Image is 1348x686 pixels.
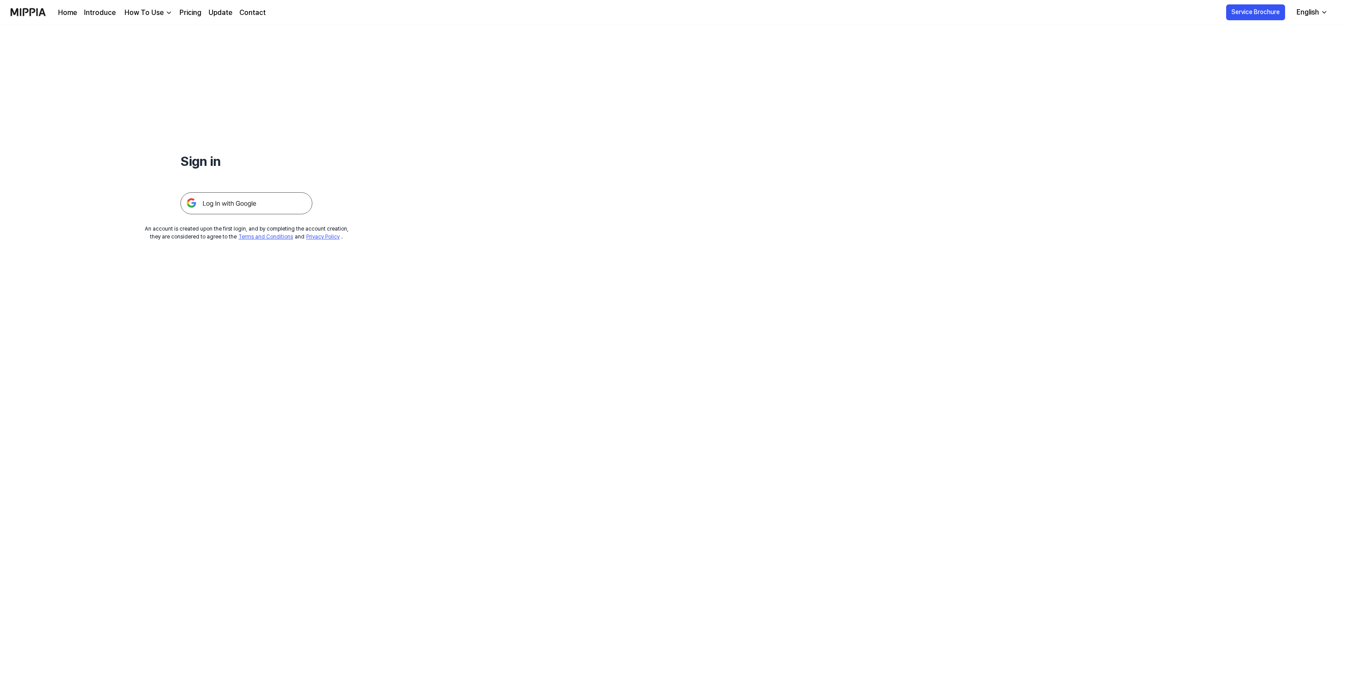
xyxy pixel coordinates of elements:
[1289,4,1333,21] button: English
[238,234,293,240] a: Terms and Conditions
[1226,4,1285,20] button: Service Brochure
[58,7,77,18] a: Home
[239,7,266,18] a: Contact
[209,7,232,18] a: Update
[123,7,172,18] button: How To Use
[180,151,312,171] h1: Sign in
[84,7,116,18] a: Introduce
[165,9,172,16] img: down
[306,234,340,240] a: Privacy Policy
[1295,7,1321,18] div: English
[145,225,348,241] div: An account is created upon the first login, and by completing the account creation, they are cons...
[179,7,201,18] a: Pricing
[180,192,312,214] img: 구글 로그인 버튼
[123,7,165,18] div: How To Use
